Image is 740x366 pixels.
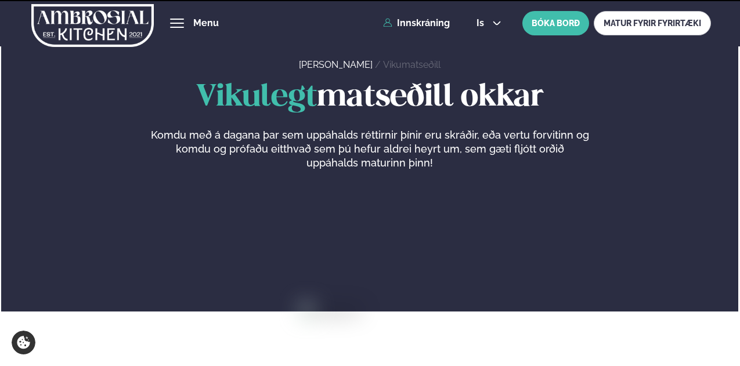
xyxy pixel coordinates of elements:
img: logo [31,2,154,49]
h1: matseðill okkar [30,81,709,114]
button: BÓKA BORÐ [522,11,589,35]
a: [PERSON_NAME] [299,59,373,70]
span: / [375,59,383,70]
p: Komdu með á dagana þar sem uppáhalds réttirnir þínir eru skráðir, eða vertu forvitinn og komdu og... [150,128,589,170]
span: is [477,19,488,28]
a: Cookie settings [12,331,35,354]
button: hamburger [170,16,184,30]
a: MATUR FYRIR FYRIRTÆKI [594,11,711,35]
button: is [467,19,511,28]
span: Vikulegt [196,83,317,112]
a: Innskráning [383,18,450,28]
a: Vikumatseðill [383,59,441,70]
